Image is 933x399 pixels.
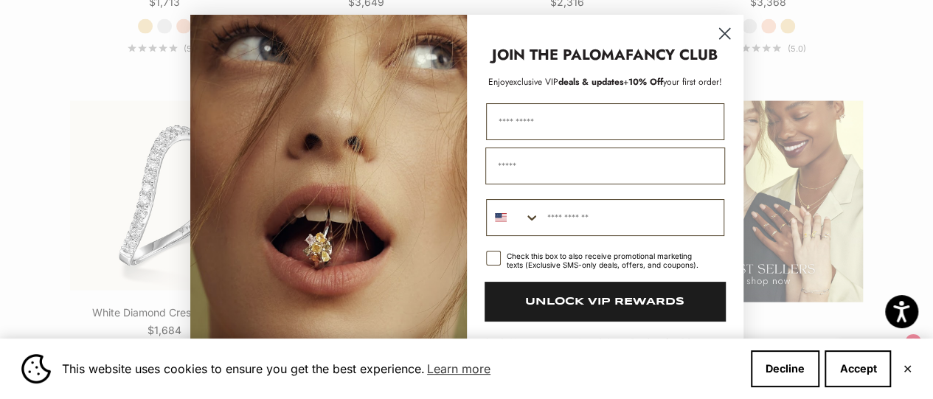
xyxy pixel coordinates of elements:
[425,358,493,380] a: Learn more
[507,251,707,269] div: Check this box to also receive promotional marketing texts (Exclusive SMS-only deals, offers, and...
[487,200,540,235] button: Search Countries
[902,364,912,373] button: Close
[190,15,467,392] img: Loading...
[623,75,722,89] span: + your first order!
[628,75,663,89] span: 10% Off
[488,75,509,89] span: Enjoy
[712,21,738,46] button: Close dialog
[486,103,724,140] input: First Name
[62,358,739,380] span: This website uses cookies to ensure you get the best experience.
[485,282,726,322] button: UNLOCK VIP REWARDS
[21,354,51,384] img: Cookie banner
[495,212,507,223] img: United States
[540,200,724,235] input: Phone Number
[625,44,718,66] strong: FANCY CLUB
[509,75,623,89] span: deals & updates
[509,75,558,89] span: exclusive VIP
[485,148,725,184] input: Email
[751,350,819,387] button: Decline
[825,350,891,387] button: Accept
[492,44,625,66] strong: JOIN THE PALOMA
[486,336,724,370] p: By submitting, you agree to receive marketing emails and texts from Paloma Diamonds. Msg rates ma...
